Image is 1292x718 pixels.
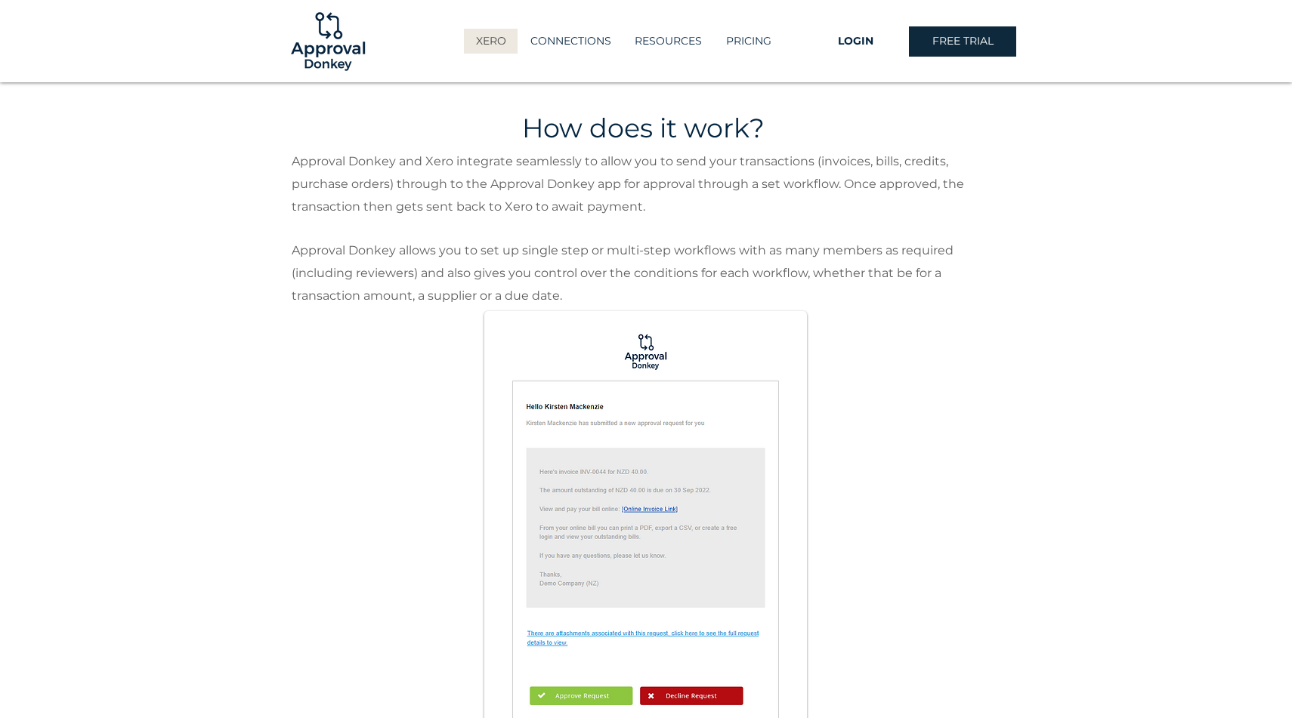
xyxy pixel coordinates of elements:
a: LOGIN [802,26,909,57]
div: RESOURCES [623,29,713,54]
span: How does it work? [522,112,765,144]
a: XERO [464,29,518,54]
p: RESOURCES [627,29,709,54]
a: PRICING [713,29,783,54]
span: LOGIN [838,34,873,49]
span: FREE TRIAL [932,34,994,49]
span: Approval Donkey allows you to set up single step or multi-step workflows with as many members as ... [292,243,954,303]
a: FREE TRIAL [909,26,1016,57]
img: Logo-01.png [287,1,369,82]
p: XERO [468,29,514,54]
p: PRICING [719,29,779,54]
nav: Site [445,29,802,54]
a: CONNECTIONS [518,29,623,54]
p: CONNECTIONS [523,29,619,54]
span: Approval Donkey and Xero integrate seamlessly to allow you to send your transactions (invoices, b... [292,154,964,214]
